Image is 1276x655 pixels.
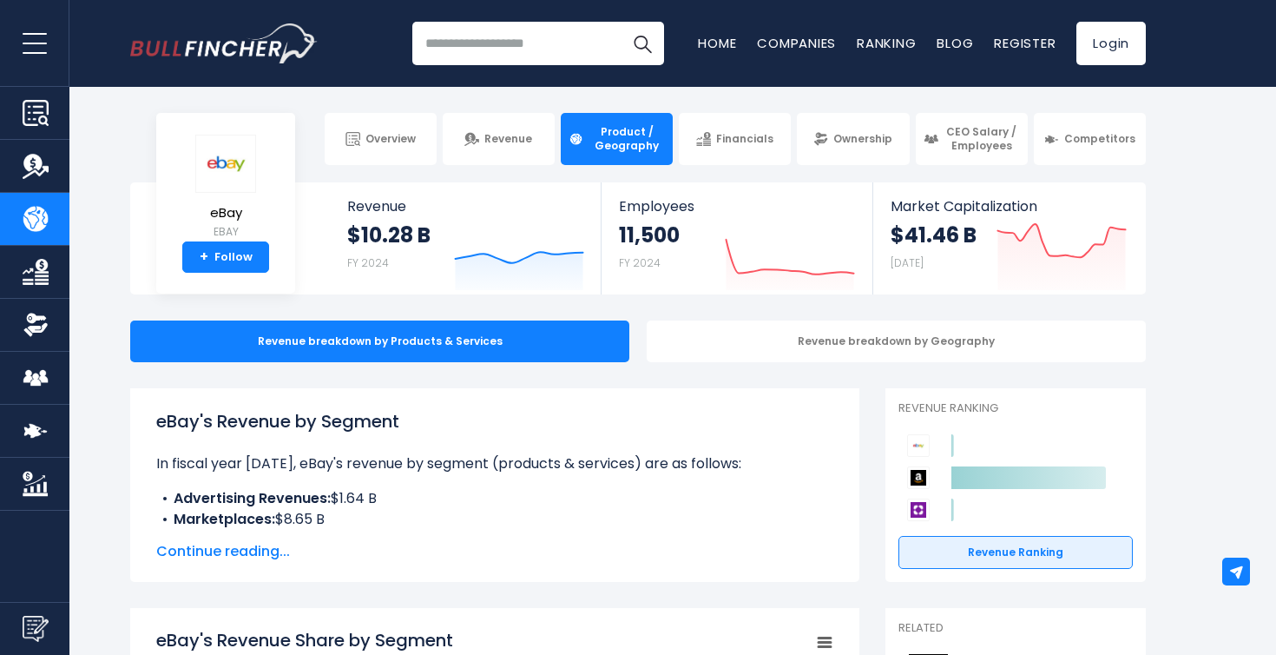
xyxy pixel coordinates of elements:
[944,125,1020,152] span: CEO Salary / Employees
[156,488,833,509] li: $1.64 B
[195,206,256,221] span: eBay
[907,499,930,521] img: Wayfair competitors logo
[679,113,791,165] a: Financials
[347,255,389,270] small: FY 2024
[898,621,1133,636] p: Related
[325,113,437,165] a: Overview
[130,23,318,63] img: Bullfincher logo
[174,488,331,508] b: Advertising Revenues:
[621,22,664,65] button: Search
[174,509,275,529] b: Marketplaces:
[907,434,930,457] img: eBay competitors logo
[23,312,49,338] img: Ownership
[156,509,833,530] li: $8.65 B
[833,132,892,146] span: Ownership
[619,198,854,215] span: Employees
[857,34,916,52] a: Ranking
[1034,113,1146,165] a: Competitors
[916,113,1028,165] a: CEO Salary / Employees
[891,222,977,248] strong: $41.46 B
[898,401,1133,416] p: Revenue Ranking
[330,182,602,294] a: Revenue $10.28 B FY 2024
[873,182,1144,294] a: Market Capitalization $41.46 B [DATE]
[156,628,453,652] tspan: eBay's Revenue Share by Segment
[589,125,665,152] span: Product / Geography
[194,134,257,242] a: eBay EBAY
[156,408,833,434] h1: eBay's Revenue by Segment
[937,34,973,52] a: Blog
[1064,132,1135,146] span: Competitors
[130,321,629,362] div: Revenue breakdown by Products & Services
[484,132,532,146] span: Revenue
[891,198,1127,215] span: Market Capitalization
[347,222,431,248] strong: $10.28 B
[647,321,1146,362] div: Revenue breakdown by Geography
[619,222,680,248] strong: 11,500
[347,198,584,215] span: Revenue
[365,132,416,146] span: Overview
[891,255,924,270] small: [DATE]
[1076,22,1146,65] a: Login
[156,453,833,474] p: In fiscal year [DATE], eBay's revenue by segment (products & services) are as follows:
[898,536,1133,569] a: Revenue Ranking
[130,23,317,63] a: Go to homepage
[757,34,836,52] a: Companies
[698,34,736,52] a: Home
[200,249,208,265] strong: +
[716,132,773,146] span: Financials
[561,113,673,165] a: Product / Geography
[156,541,833,562] span: Continue reading...
[994,34,1056,52] a: Register
[182,241,269,273] a: +Follow
[443,113,555,165] a: Revenue
[907,466,930,489] img: Amazon.com competitors logo
[195,224,256,240] small: EBAY
[619,255,661,270] small: FY 2024
[602,182,871,294] a: Employees 11,500 FY 2024
[797,113,909,165] a: Ownership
